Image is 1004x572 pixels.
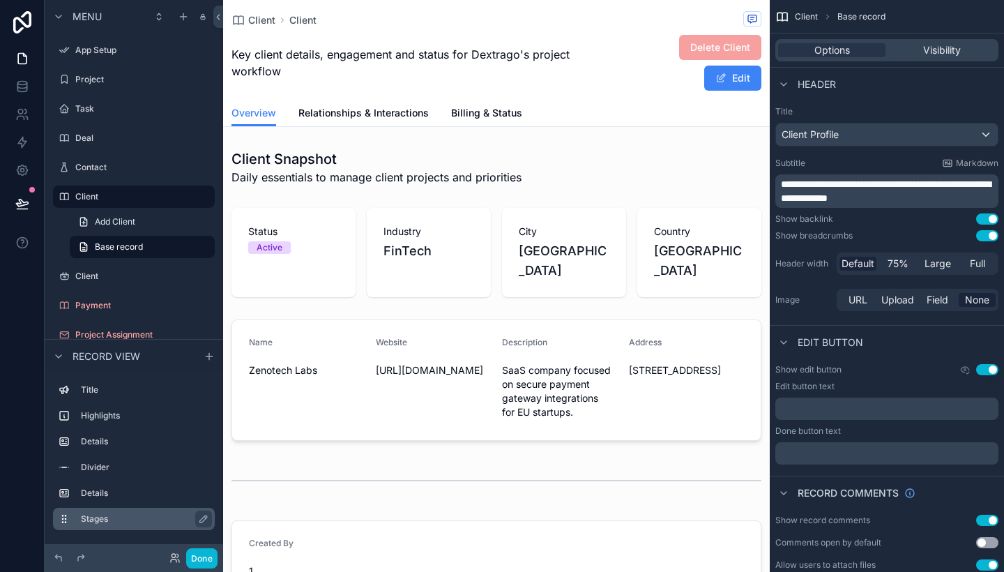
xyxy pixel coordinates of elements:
span: Client [795,11,818,22]
a: Relationships & Interactions [298,100,429,128]
label: Details [81,436,209,447]
a: Project [53,68,215,91]
a: Overview [231,100,276,127]
label: Project Assignment [75,329,212,340]
a: App Setup [53,39,215,61]
a: Markdown [942,158,998,169]
span: Options [814,43,850,57]
div: scrollable content [775,398,998,420]
span: Large [925,257,951,271]
span: None [965,293,989,307]
a: Payment [53,294,215,317]
span: 75% [888,257,908,271]
span: Record view [73,349,140,363]
span: URL [849,293,867,307]
span: Overview [231,106,276,120]
label: Payment [75,300,212,311]
div: Comments open by default [775,537,881,548]
a: Client [53,186,215,208]
span: Edit button [798,336,863,349]
span: Relationships & Interactions [298,106,429,120]
div: scrollable content [45,372,223,544]
div: Show record comments [775,515,870,526]
label: Project [75,74,212,85]
span: Header [798,77,836,91]
label: Deal [75,133,212,144]
div: scrollable content [775,174,998,208]
span: Add Client [95,216,135,227]
span: Visibility [923,43,961,57]
label: Task [75,103,212,114]
a: Add Client [70,211,215,233]
span: Key client details, engagement and status for Dextrago's project workflow [231,46,610,80]
a: Contact [53,156,215,179]
span: Menu [73,10,102,24]
label: Title [775,106,998,117]
label: Done button text [775,426,841,437]
span: Client Profile [782,128,839,142]
div: Show backlink [775,213,833,225]
span: Record comments [798,486,899,500]
label: Highlights [81,410,209,421]
a: Task [53,98,215,120]
label: Subtitle [775,158,805,169]
div: scrollable content [775,442,998,465]
a: Billing & Status [451,100,522,128]
span: Base record [837,11,885,22]
span: Base record [95,241,143,253]
label: Header width [775,258,831,269]
label: Title [81,384,209,396]
div: Show breadcrumbs [775,230,853,241]
label: Edit button text [775,381,835,392]
label: Contact [75,162,212,173]
span: Client [248,13,275,27]
span: Default [842,257,874,271]
label: App Setup [75,45,212,56]
label: Client [75,191,206,202]
label: Details [81,488,209,499]
a: Client [231,13,275,27]
label: Show edit button [775,364,842,375]
button: Done [186,548,218,569]
a: Deal [53,127,215,149]
a: Client [53,265,215,287]
a: Client [289,13,317,27]
a: Base record [70,236,215,258]
label: Image [775,294,831,306]
span: Full [970,257,985,271]
span: Field [927,293,948,307]
span: Upload [881,293,914,307]
button: Client Profile [775,123,998,146]
span: Billing & Status [451,106,522,120]
button: Edit [704,66,761,91]
label: Divider [81,462,209,473]
span: Markdown [956,158,998,169]
label: Client [75,271,212,282]
a: Project Assignment [53,324,215,346]
label: Stages [81,513,204,525]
